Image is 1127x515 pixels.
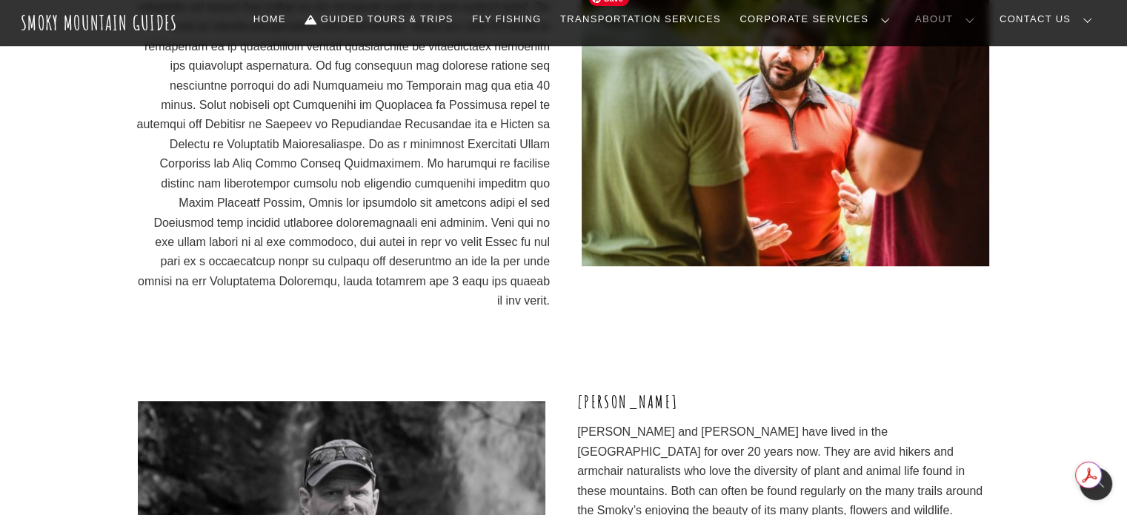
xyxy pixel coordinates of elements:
a: Contact Us [994,4,1104,35]
a: Transportation Services [554,4,726,35]
h3: [PERSON_NAME] [577,390,993,413]
a: Home [247,4,292,35]
a: Smoky Mountain Guides [21,10,178,35]
a: Fly Fishing [466,4,547,35]
a: About [909,4,986,35]
a: Guided Tours & Trips [299,4,459,35]
a: Corporate Services [734,4,902,35]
